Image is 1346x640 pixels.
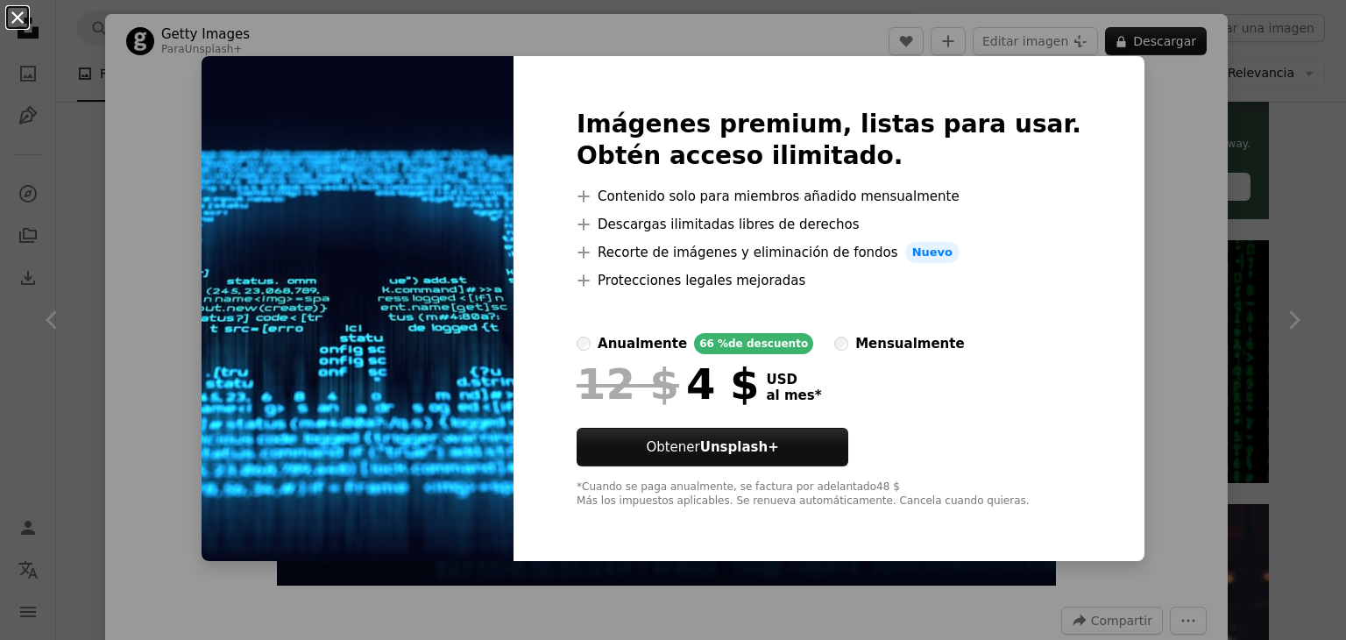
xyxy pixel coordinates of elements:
span: al mes * [766,388,821,403]
span: USD [766,372,821,388]
span: 12 $ [577,361,679,407]
div: anualmente [598,333,687,354]
div: 4 $ [577,361,759,407]
li: Protecciones legales mejoradas [577,270,1081,291]
input: anualmente66 %de descuento [577,337,591,351]
li: Recorte de imágenes y eliminación de fondos [577,242,1081,263]
div: *Cuando se paga anualmente, se factura por adelantado 48 $ Más los impuestos aplicables. Se renue... [577,480,1081,508]
div: mensualmente [855,333,964,354]
div: 66 % de descuento [694,333,813,354]
li: Contenido solo para miembros añadido mensualmente [577,186,1081,207]
h2: Imágenes premium, listas para usar. Obtén acceso ilimitado. [577,109,1081,172]
span: Nuevo [905,242,960,263]
button: ObtenerUnsplash+ [577,428,848,466]
input: mensualmente [834,337,848,351]
img: premium_photo-1714618835760-5b2175ad3249 [202,56,514,561]
li: Descargas ilimitadas libres de derechos [577,214,1081,235]
strong: Unsplash+ [700,439,779,455]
